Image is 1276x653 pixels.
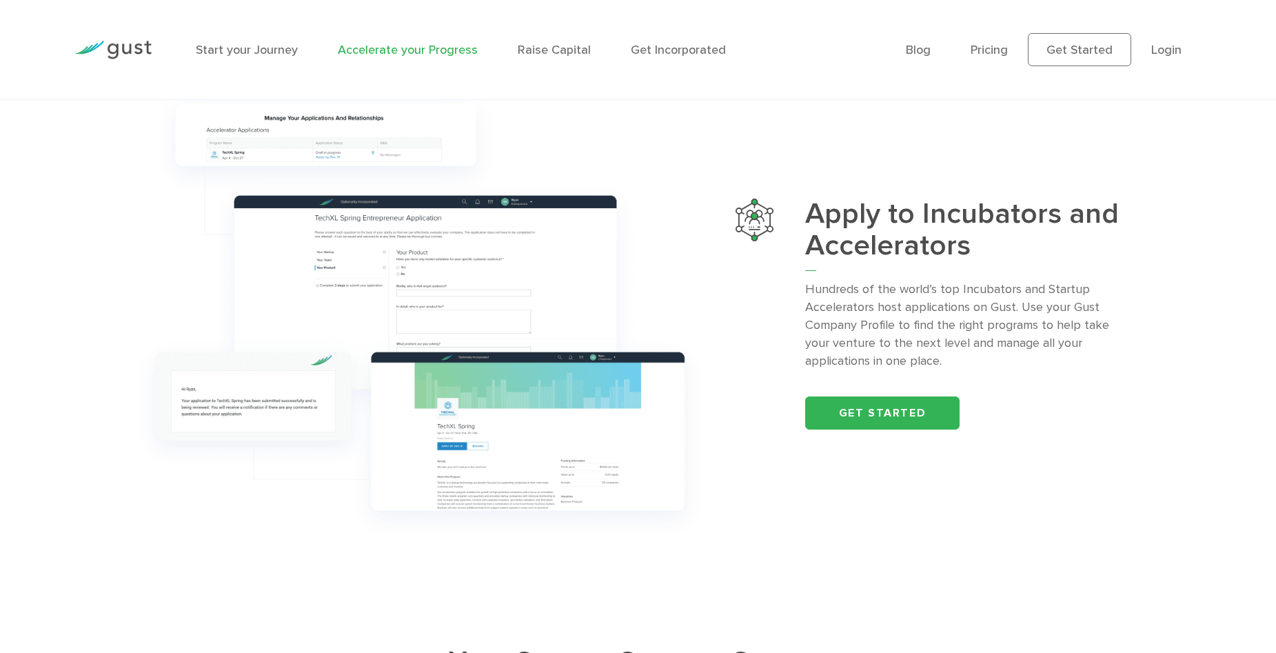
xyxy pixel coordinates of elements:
[1151,43,1182,57] a: Login
[971,43,1008,57] a: Pricing
[805,396,960,430] a: Get started
[518,43,591,57] a: Raise Capital
[338,43,478,57] a: Accelerate your Progress
[906,43,931,57] a: Blog
[1028,33,1131,66] a: Get Started
[125,80,715,549] img: Group 1214
[805,199,1135,272] h3: Apply to Incubators and Accelerators
[631,43,726,57] a: Get Incorporated
[805,281,1135,370] p: Hundreds of the world’s top Incubators and Startup Accelerators host applications on Gust. Use yo...
[736,199,773,241] img: Apply To Incubators And Accelerators
[196,43,298,57] a: Start your Journey
[74,41,152,59] img: Gust Logo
